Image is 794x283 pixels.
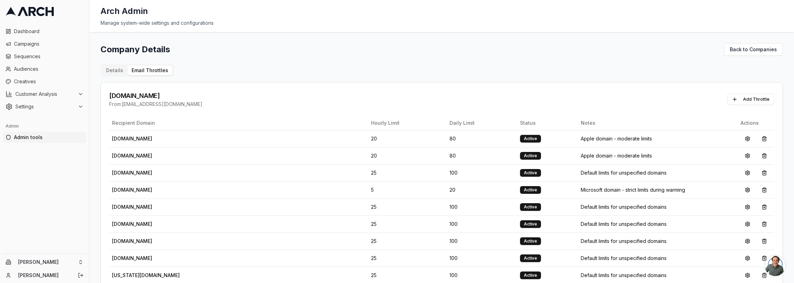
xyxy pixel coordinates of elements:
td: 20 [368,130,447,147]
td: Apple domain - moderate limits [578,147,738,164]
button: [PERSON_NAME] [3,257,86,268]
div: Active [520,203,541,211]
th: Daily Limit [447,116,517,130]
a: Dashboard [3,26,86,37]
td: 25 [368,250,447,267]
td: [DOMAIN_NAME] [109,164,368,181]
td: 100 [447,164,517,181]
td: [DOMAIN_NAME] [109,215,368,232]
a: Admin tools [3,132,86,143]
td: 80 [447,147,517,164]
td: 25 [368,215,447,232]
td: 80 [447,130,517,147]
td: 100 [447,232,517,250]
td: 100 [447,215,517,232]
span: Audiences [14,66,83,72]
span: Customer Analysis [15,91,75,98]
a: Audiences [3,63,86,75]
div: Active [520,135,541,143]
span: [PERSON_NAME] [18,259,75,265]
div: From: [EMAIL_ADDRESS][DOMAIN_NAME] [109,101,202,108]
td: 25 [368,164,447,181]
div: Active [520,271,541,279]
a: Sequences [3,51,86,62]
td: Default limits for unspecified domains [578,215,738,232]
td: 25 [368,232,447,250]
td: 20 [447,181,517,198]
div: Active [520,169,541,177]
th: Status [517,116,578,130]
span: Sequences [14,53,83,60]
div: Admin [3,121,86,132]
span: Settings [15,103,75,110]
td: Default limits for unspecified domains [578,250,738,267]
button: Customer Analysis [3,89,86,100]
div: Active [520,220,541,228]
button: Settings [3,101,86,112]
button: Details [102,66,127,75]
td: Default limits for unspecified domains [578,232,738,250]
td: 25 [368,198,447,215]
div: Manage system-wide settings and configurations [101,20,783,26]
td: 100 [447,250,517,267]
td: [DOMAIN_NAME] [109,130,368,147]
a: [PERSON_NAME] [18,272,70,279]
div: Active [520,254,541,262]
a: Creatives [3,76,86,87]
button: Add Throttle [727,94,774,105]
th: Actions [738,116,774,130]
span: Campaigns [14,40,83,47]
div: Open chat [765,255,786,276]
th: Recipient Domain [109,116,368,130]
td: 5 [368,181,447,198]
div: Active [520,237,541,245]
td: [DOMAIN_NAME] [109,147,368,164]
td: Microsoft domain - strict limits during warming [578,181,738,198]
span: Creatives [14,78,83,85]
td: 100 [447,198,517,215]
button: Log out [76,270,86,280]
a: Back to Companies [724,43,783,56]
td: Default limits for unspecified domains [578,198,738,215]
td: Apple domain - moderate limits [578,130,738,147]
h1: Arch Admin [101,6,148,17]
span: Admin tools [14,134,83,141]
td: Default limits for unspecified domains [578,164,738,181]
td: [DOMAIN_NAME] [109,181,368,198]
h1: Company Details [101,44,170,55]
td: 20 [368,147,447,164]
td: [DOMAIN_NAME] [109,250,368,267]
a: Campaigns [3,38,86,49]
th: Notes [578,116,738,130]
td: [DOMAIN_NAME] [109,198,368,215]
div: [DOMAIN_NAME] [109,91,202,101]
th: Hourly Limit [368,116,447,130]
div: Active [520,152,541,160]
span: Dashboard [14,28,83,35]
td: [DOMAIN_NAME] [109,232,368,250]
button: Email Throttles [127,66,172,75]
div: Active [520,186,541,194]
